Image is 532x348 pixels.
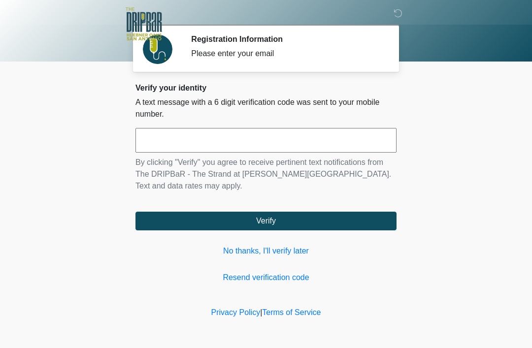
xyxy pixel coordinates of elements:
img: Agent Avatar [143,34,172,64]
a: Privacy Policy [211,308,261,316]
img: The DRIPBaR - The Strand at Huebner Oaks Logo [126,7,162,40]
button: Verify [135,212,397,230]
p: A text message with a 6 digit verification code was sent to your mobile number. [135,96,397,120]
p: By clicking "Verify" you agree to receive pertinent text notifications from The DRIPBaR - The Str... [135,157,397,192]
h2: Verify your identity [135,83,397,93]
a: Terms of Service [262,308,321,316]
a: Resend verification code [135,272,397,284]
a: No thanks, I'll verify later [135,245,397,257]
a: | [260,308,262,316]
div: Please enter your email [191,48,382,60]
